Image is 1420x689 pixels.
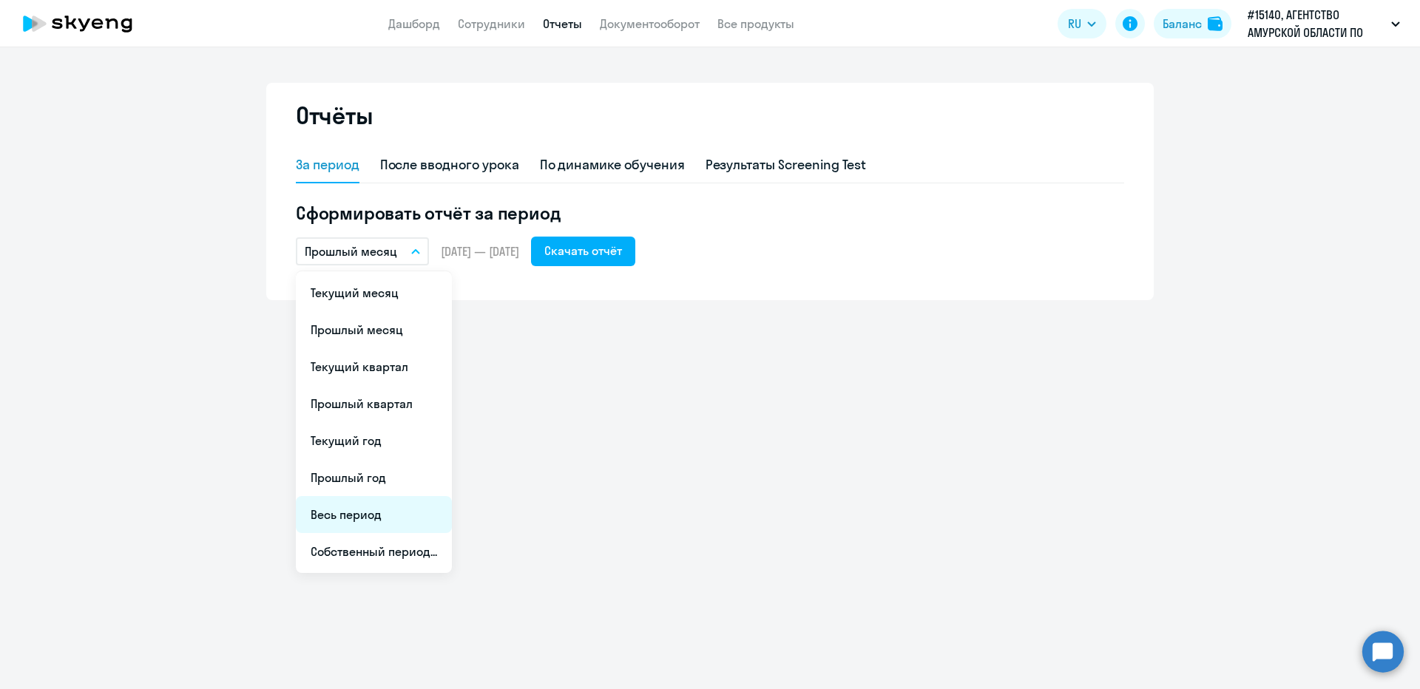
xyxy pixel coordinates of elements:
div: Скачать отчёт [544,242,622,259]
p: Прошлый месяц [305,242,397,260]
div: Баланс [1163,15,1202,33]
button: Балансbalance [1154,9,1231,38]
button: Скачать отчёт [531,237,635,266]
a: Дашборд [388,16,440,31]
a: Все продукты [717,16,794,31]
h2: Отчёты [296,101,373,130]
ul: RU [296,271,452,573]
div: Результаты Screening Test [706,155,867,174]
button: Прошлый месяц [296,237,429,265]
a: Отчеты [543,16,582,31]
span: [DATE] — [DATE] [441,243,519,259]
a: Документооборот [600,16,700,31]
p: #15140, АГЕНТСТВО АМУРСКОЙ ОБЛАСТИ ПО ПРИВЛЕЧЕНИЮ ИНВЕСТИЦИЙ, АНО [1248,6,1385,41]
span: RU [1068,15,1081,33]
h5: Сформировать отчёт за период [296,201,1124,225]
button: RU [1058,9,1106,38]
a: Сотрудники [458,16,525,31]
div: За период [296,155,359,174]
button: #15140, АГЕНТСТВО АМУРСКОЙ ОБЛАСТИ ПО ПРИВЛЕЧЕНИЮ ИНВЕСТИЦИЙ, АНО [1240,6,1407,41]
img: balance [1208,16,1223,31]
div: После вводного урока [380,155,519,174]
div: По динамике обучения [540,155,685,174]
